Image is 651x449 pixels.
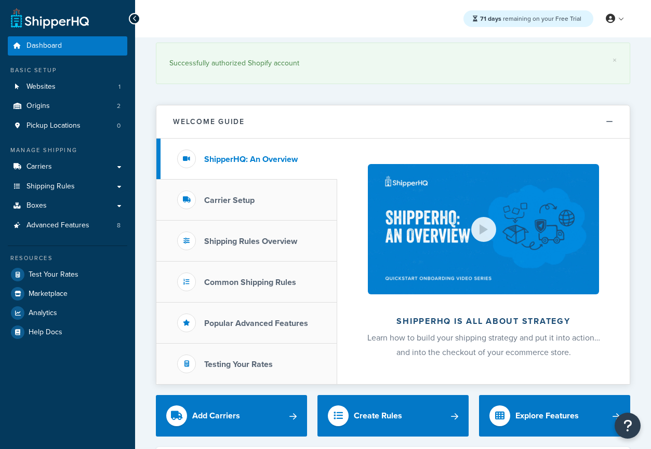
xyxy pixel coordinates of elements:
h3: Shipping Rules Overview [204,237,297,246]
button: Open Resource Center [615,413,641,439]
a: Pickup Locations0 [8,116,127,135]
span: remaining on your Free Trial [480,14,581,23]
h2: Welcome Guide [173,118,245,126]
div: Create Rules [354,409,402,423]
span: Marketplace [29,290,68,298]
span: Boxes [26,201,47,210]
span: Help Docs [29,328,62,337]
a: Explore Features [479,395,630,437]
span: Dashboard [26,42,62,50]
span: 0 [117,121,121,130]
a: Test Your Rates [8,265,127,284]
a: Analytics [8,304,127,322]
span: Advanced Features [26,221,89,230]
li: Pickup Locations [8,116,127,135]
a: × [613,56,617,64]
div: Explore Features [515,409,579,423]
a: Marketplace [8,284,127,303]
h3: ShipperHQ: An Overview [204,155,298,164]
span: Test Your Rates [29,270,78,279]
span: 8 [117,221,121,230]
a: Create Rules [317,395,469,437]
a: Origins2 [8,97,127,116]
a: Advanced Features8 [8,216,127,235]
li: Advanced Features [8,216,127,235]
span: Shipping Rules [26,182,75,191]
span: Carriers [26,162,52,171]
span: Analytics [29,309,57,318]
a: Add Carriers [156,395,307,437]
h3: Popular Advanced Features [204,319,308,328]
div: Basic Setup [8,66,127,75]
span: Websites [26,83,56,91]
span: Learn how to build your shipping strategy and put it into action… and into the checkout of your e... [367,332,600,358]
h3: Testing Your Rates [204,360,273,369]
span: Origins [26,102,50,111]
button: Welcome Guide [156,105,630,139]
h3: Carrier Setup [204,196,255,205]
a: Dashboard [8,36,127,56]
h2: ShipperHQ is all about strategy [365,317,602,326]
strong: 71 days [480,14,501,23]
div: Successfully authorized Shopify account [169,56,617,71]
a: Websites1 [8,77,127,97]
li: Websites [8,77,127,97]
a: Shipping Rules [8,177,127,196]
a: Carriers [8,157,127,176]
div: Add Carriers [192,409,240,423]
div: Resources [8,254,127,263]
li: Origins [8,97,127,116]
img: ShipperHQ is all about strategy [368,164,599,294]
a: Help Docs [8,323,127,342]
h3: Common Shipping Rules [204,278,296,287]
span: 2 [117,102,121,111]
span: 1 [118,83,121,91]
span: Pickup Locations [26,121,81,130]
a: Boxes [8,196,127,215]
div: Manage Shipping [8,146,127,155]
